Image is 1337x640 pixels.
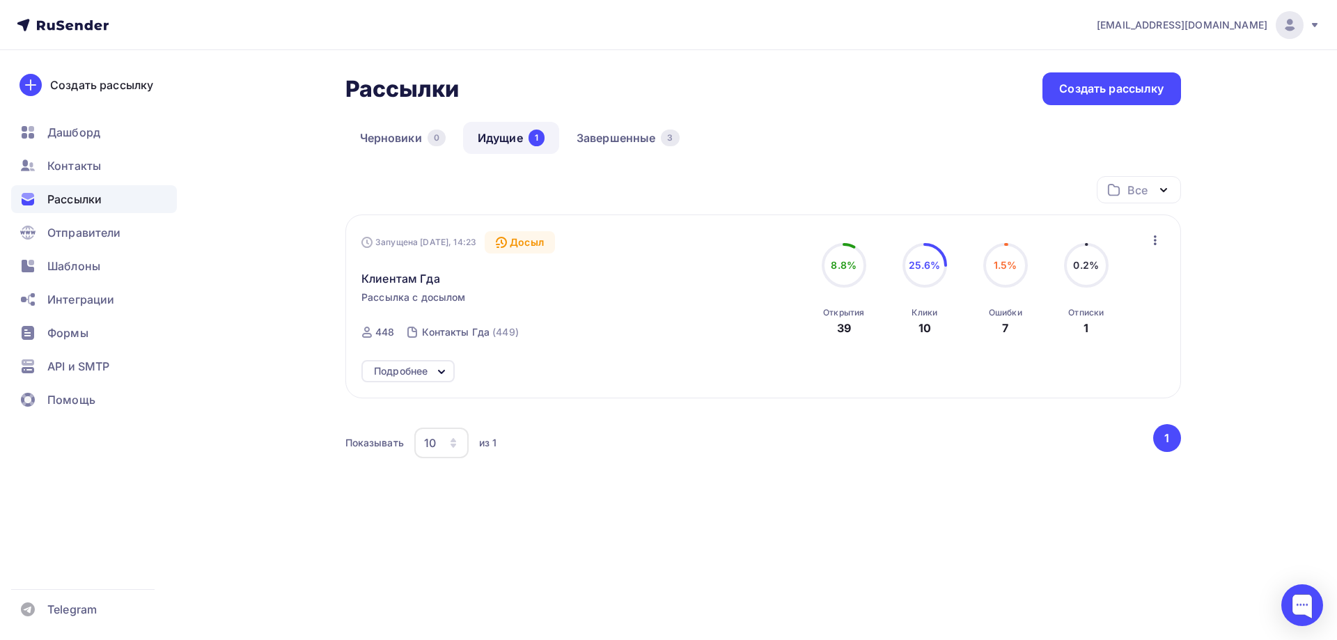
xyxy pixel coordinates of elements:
div: 39 [837,320,851,336]
div: (449) [492,325,519,339]
div: 448 [375,325,394,339]
a: Шаблоны [11,252,177,280]
a: Идущие1 [463,122,559,154]
div: Ошибки [989,307,1022,318]
span: Формы [47,325,88,341]
button: 10 [414,427,469,459]
div: 3 [661,130,679,146]
span: Клиентам Гда [361,270,440,287]
span: [EMAIL_ADDRESS][DOMAIN_NAME] [1097,18,1267,32]
span: Интеграции [47,291,114,308]
a: [EMAIL_ADDRESS][DOMAIN_NAME] [1097,11,1320,39]
a: Рассылки [11,185,177,213]
div: Открытия [823,307,864,318]
div: 1 [1084,320,1088,336]
span: Telegram [47,601,97,618]
div: 7 [1002,320,1008,336]
a: Контакты Гда (449) [421,321,519,343]
button: Go to page 1 [1153,424,1181,452]
span: Рассылка с досылом [361,290,466,304]
a: Завершенные3 [562,122,694,154]
div: 10 [918,320,931,336]
div: Запущена [DATE], 14:23 [361,237,476,248]
div: 0 [428,130,446,146]
a: Формы [11,319,177,347]
div: Все [1127,182,1147,198]
div: 1 [529,130,545,146]
span: Помощь [47,391,95,408]
button: Все [1097,176,1181,203]
span: 0.2% [1073,259,1099,271]
div: Создать рассылку [50,77,153,93]
div: Создать рассылку [1059,81,1164,97]
div: Показывать [345,436,404,450]
div: из 1 [479,436,497,450]
span: 25.6% [909,259,941,271]
div: Отписки [1068,307,1104,318]
span: 1.5% [994,259,1017,271]
h2: Рассылки [345,75,460,103]
div: Клики [912,307,937,318]
a: Черновики0 [345,122,460,154]
div: Подробнее [374,363,428,380]
div: Досыл [485,231,555,253]
span: Отправители [47,224,121,241]
a: Дашборд [11,118,177,146]
span: Шаблоны [47,258,100,274]
ul: Pagination [1150,424,1181,452]
span: Дашборд [47,124,100,141]
a: Отправители [11,219,177,247]
span: Контакты [47,157,101,174]
span: API и SMTP [47,358,109,375]
div: Контакты Гда [422,325,490,339]
a: Контакты [11,152,177,180]
div: 10 [424,435,436,451]
span: Рассылки [47,191,102,208]
span: 8.8% [831,259,857,271]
